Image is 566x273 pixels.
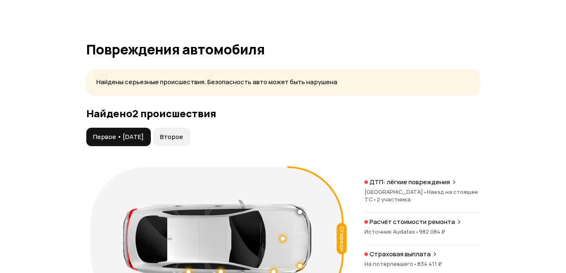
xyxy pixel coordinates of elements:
button: Первое • [DATE] [86,128,151,146]
h1: Повреждения автомобиля [86,42,480,57]
h3: Найдено 2 происшествия [86,108,480,119]
span: На потерпевшего [364,260,417,268]
span: Наезд на стоящее ТС [364,188,478,203]
span: • [423,188,427,196]
div: Спереди [336,223,346,254]
span: • [414,260,417,268]
span: 834 411 ₽ [417,260,442,268]
span: [GEOGRAPHIC_DATA] [364,188,427,196]
span: • [415,228,419,235]
p: Страховая выплата [370,250,431,258]
p: ДТП: лёгкие повреждения [370,178,450,186]
button: Второе [153,128,190,146]
p: Расчёт стоимости ремонта [370,218,455,226]
span: Второе [160,133,183,141]
p: Найдены серьезные происшествия. Безопасность авто может быть нарушена [96,78,470,87]
span: Первое • [DATE] [93,133,144,141]
span: 982 084 ₽ [419,228,445,235]
span: • [373,196,377,203]
span: 2 участника [377,196,411,203]
span: Источник Audatex [364,228,419,235]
